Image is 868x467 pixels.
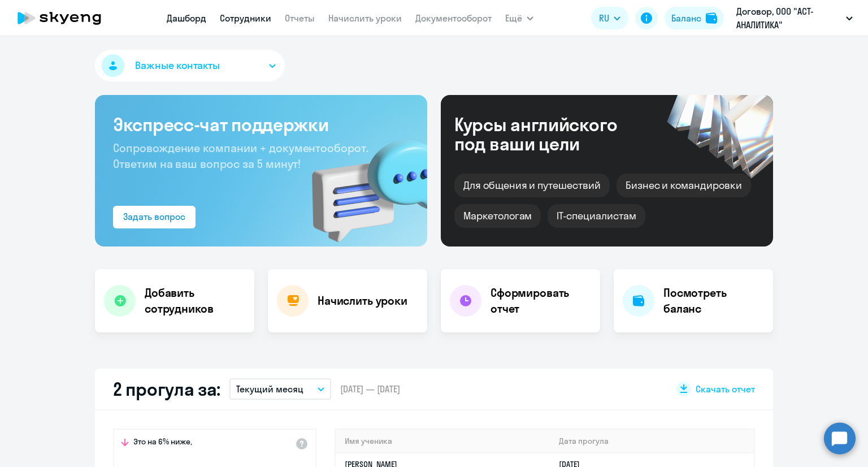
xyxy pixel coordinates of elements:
div: IT-специалистам [548,204,645,228]
th: Дата прогула [550,430,754,453]
span: Сопровождение компании + документооборот. Ответим на ваш вопрос за 5 минут! [113,141,368,171]
span: Это на 6% ниже, [133,436,192,450]
a: Дашборд [167,12,206,24]
span: Скачать отчет [696,383,755,395]
span: Ещё [505,11,522,25]
h4: Начислить уроки [318,293,407,309]
h4: Посмотреть баланс [663,285,764,317]
button: RU [591,7,628,29]
div: Для общения и путешествий [454,174,610,197]
span: Важные контакты [135,58,220,73]
h3: Экспресс-чат поддержки [113,113,409,136]
h4: Добавить сотрудников [145,285,245,317]
div: Бизнес и командировки [617,174,751,197]
button: Ещё [505,7,533,29]
a: Отчеты [285,12,315,24]
div: Задать вопрос [123,210,185,223]
button: Договор, ООО "АСТ-АНАЛИТИКА" [731,5,858,32]
h2: 2 прогула за: [113,378,220,400]
a: Документооборот [415,12,492,24]
span: RU [599,11,609,25]
h4: Сформировать отчет [491,285,591,317]
div: Баланс [671,11,701,25]
img: bg-img [296,119,427,247]
img: balance [706,12,717,24]
button: Задать вопрос [113,206,196,228]
div: Маркетологам [454,204,541,228]
p: Текущий месяц [236,382,303,396]
p: Договор, ООО "АСТ-АНАЛИТИКА" [736,5,841,32]
span: [DATE] — [DATE] [340,383,400,395]
div: Курсы английского под ваши цели [454,115,648,153]
button: Текущий месяц [229,378,331,400]
th: Имя ученика [336,430,550,453]
a: Начислить уроки [328,12,402,24]
a: Сотрудники [220,12,271,24]
button: Балансbalance [665,7,724,29]
button: Важные контакты [95,50,285,81]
